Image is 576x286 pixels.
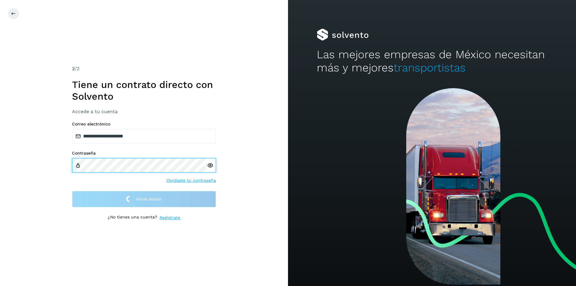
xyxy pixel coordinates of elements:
span: 2 [72,66,75,71]
p: ¿No tienes una cuenta? [108,215,157,221]
label: Contraseña [72,151,216,156]
a: Regístrate [160,215,180,221]
label: Correo electrónico [72,122,216,127]
a: Olvidaste tu contraseña [166,177,216,184]
span: transportistas [394,61,466,74]
h3: Accede a tu cuenta [72,109,216,114]
span: Inicia sesión [136,197,162,201]
button: Inicia sesión [72,191,216,207]
h2: Las mejores empresas de México necesitan más y mejores [317,48,547,75]
div: /2 [72,65,216,72]
h1: Tiene un contrato directo con Solvento [72,79,216,102]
